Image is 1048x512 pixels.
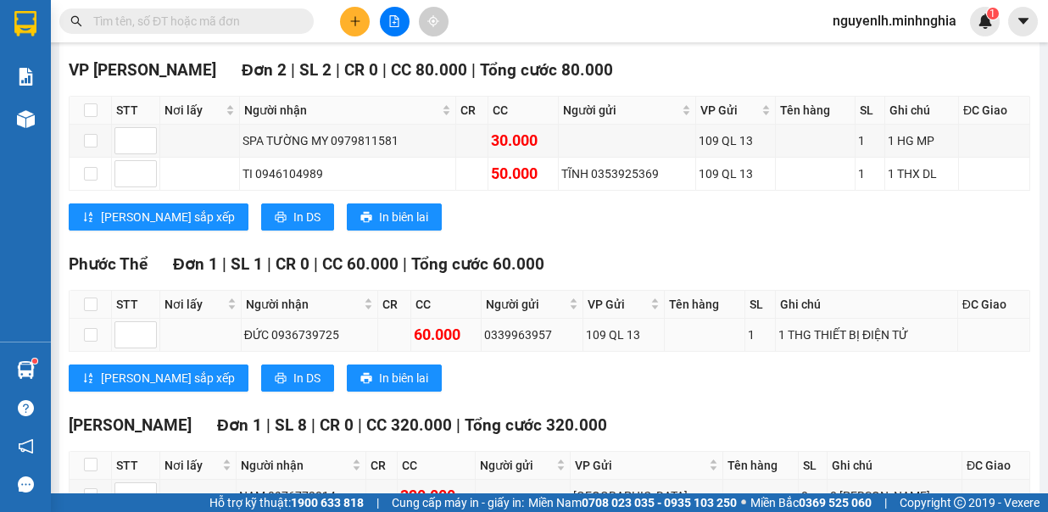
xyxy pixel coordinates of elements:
[801,487,824,505] div: 8
[403,254,407,274] span: |
[588,295,647,314] span: VP Gửi
[299,60,332,80] span: SL 2
[741,499,746,506] span: ⚪️
[275,372,287,386] span: printer
[419,7,449,36] button: aim
[411,291,482,319] th: CC
[275,415,307,435] span: SL 8
[959,97,1030,125] th: ĐC Giao
[69,203,248,231] button: sort-ascending[PERSON_NAME] sắp xếp
[665,291,744,319] th: Tên hàng
[488,97,558,125] th: CC
[293,208,321,226] span: In DS
[858,164,883,183] div: 1
[776,97,855,125] th: Tên hàng
[376,493,379,512] span: |
[696,158,776,191] td: 109 QL 13
[239,487,363,505] div: NAM 0976773814
[347,365,442,392] button: printerIn biên lai
[380,7,410,36] button: file-add
[164,101,222,120] span: Nơi lấy
[456,415,460,435] span: |
[217,415,262,435] span: Đơn 1
[884,493,887,512] span: |
[311,415,315,435] span: |
[69,254,148,274] span: Phước Thể
[266,415,270,435] span: |
[101,369,235,387] span: [PERSON_NAME] sắp xếp
[112,97,160,125] th: STT
[699,164,772,183] div: 109 QL 13
[484,326,580,344] div: 0339963957
[17,110,35,128] img: warehouse-icon
[745,291,776,319] th: SL
[322,254,399,274] span: CC 60.000
[275,211,287,225] span: printer
[336,60,340,80] span: |
[491,129,555,153] div: 30.000
[888,164,955,183] div: 1 THX DL
[209,493,364,512] span: Hỗ trợ kỹ thuật:
[575,456,705,475] span: VP Gửi
[987,8,999,19] sup: 1
[486,295,566,314] span: Người gửi
[954,497,966,509] span: copyright
[388,15,400,27] span: file-add
[830,487,959,505] div: 8 [PERSON_NAME]
[480,456,554,475] span: Người gửi
[978,14,993,29] img: icon-new-feature
[379,369,428,387] span: In biên lai
[392,493,524,512] span: Cung cấp máy in - giấy in:
[14,11,36,36] img: logo-vxr
[164,456,219,475] span: Nơi lấy
[427,15,439,27] span: aim
[366,452,398,480] th: CR
[888,131,955,150] div: 1 HG MP
[819,10,970,31] span: nguyenlh.minhnghia
[93,12,293,31] input: Tìm tên, số ĐT hoặc mã đơn
[222,254,226,274] span: |
[491,162,555,186] div: 50.000
[242,164,452,183] div: TI 0946104989
[267,254,271,274] span: |
[856,97,886,125] th: SL
[699,131,772,150] div: 109 QL 13
[340,7,370,36] button: plus
[471,60,476,80] span: |
[799,496,872,509] strong: 0369 525 060
[261,203,334,231] button: printerIn DS
[360,211,372,225] span: printer
[750,493,872,512] span: Miền Bắc
[360,372,372,386] span: printer
[18,400,34,416] span: question-circle
[246,295,360,314] span: Người nhận
[18,476,34,493] span: message
[112,452,160,480] th: STT
[231,254,263,274] span: SL 1
[82,211,94,225] span: sort-ascending
[828,452,962,480] th: Ghi chú
[244,101,438,120] span: Người nhận
[379,208,428,226] span: In biên lai
[242,131,452,150] div: SPA TƯỜNG MY 0979811581
[101,208,235,226] span: [PERSON_NAME] sắp xếp
[347,203,442,231] button: printerIn biên lai
[69,415,192,435] span: [PERSON_NAME]
[291,496,364,509] strong: 1900 633 818
[314,254,318,274] span: |
[366,415,452,435] span: CC 320.000
[242,60,287,80] span: Đơn 2
[583,319,665,352] td: 109 QL 13
[1008,7,1038,36] button: caret-down
[112,291,160,319] th: STT
[320,415,354,435] span: CR 0
[799,452,828,480] th: SL
[400,484,471,508] div: 320.000
[858,131,883,150] div: 1
[411,254,544,274] span: Tổng cước 60.000
[962,452,1030,480] th: ĐC Giao
[398,452,475,480] th: CC
[17,68,35,86] img: solution-icon
[70,15,82,27] span: search
[700,101,758,120] span: VP Gửi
